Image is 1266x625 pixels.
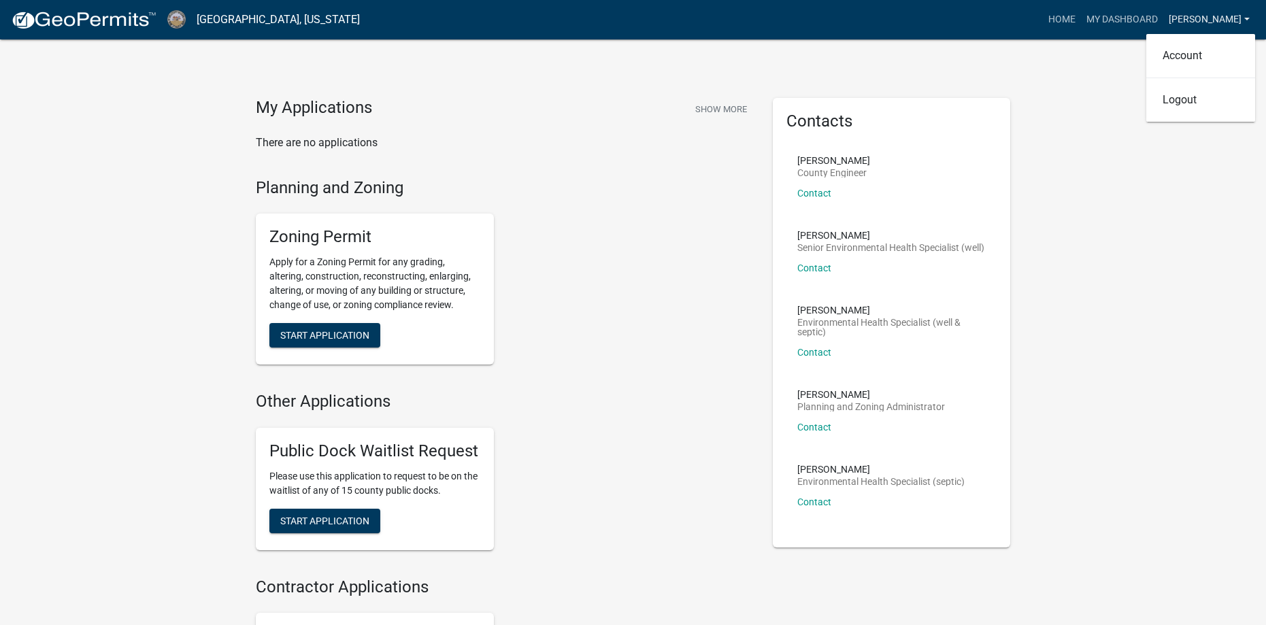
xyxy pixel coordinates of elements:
[797,477,965,486] p: Environmental Health Specialist (septic)
[256,98,372,118] h4: My Applications
[280,330,369,341] span: Start Application
[1163,7,1255,33] a: [PERSON_NAME]
[690,98,752,120] button: Show More
[797,422,831,433] a: Contact
[256,392,752,411] h4: Other Applications
[256,178,752,198] h4: Planning and Zoning
[797,243,984,252] p: Senior Environmental Health Specialist (well)
[1146,84,1255,116] a: Logout
[197,8,360,31] a: [GEOGRAPHIC_DATA], [US_STATE]
[1146,34,1255,122] div: [PERSON_NAME]
[797,231,984,240] p: [PERSON_NAME]
[256,392,752,561] wm-workflow-list-section: Other Applications
[269,441,480,461] h5: Public Dock Waitlist Request
[797,347,831,358] a: Contact
[797,188,831,199] a: Contact
[797,305,986,315] p: [PERSON_NAME]
[797,168,870,178] p: County Engineer
[256,135,752,151] p: There are no applications
[280,515,369,526] span: Start Application
[1043,7,1081,33] a: Home
[269,255,480,312] p: Apply for a Zoning Permit for any grading, altering, construction, reconstructing, enlarging, alt...
[797,318,986,337] p: Environmental Health Specialist (well & septic)
[797,263,831,273] a: Contact
[167,10,186,29] img: Cerro Gordo County, Iowa
[269,227,480,247] h5: Zoning Permit
[1146,39,1255,72] a: Account
[797,390,945,399] p: [PERSON_NAME]
[786,112,997,131] h5: Contacts
[1081,7,1163,33] a: My Dashboard
[797,402,945,411] p: Planning and Zoning Administrator
[269,509,380,533] button: Start Application
[797,464,965,474] p: [PERSON_NAME]
[256,577,752,597] h4: Contractor Applications
[797,156,870,165] p: [PERSON_NAME]
[797,496,831,507] a: Contact
[269,469,480,498] p: Please use this application to request to be on the waitlist of any of 15 county public docks.
[269,323,380,348] button: Start Application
